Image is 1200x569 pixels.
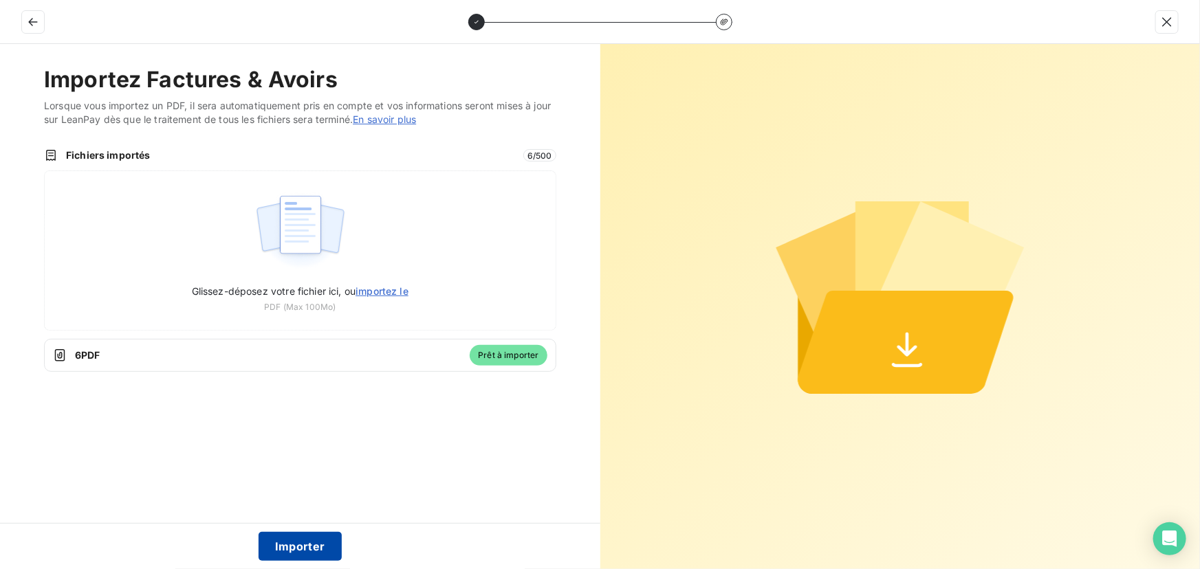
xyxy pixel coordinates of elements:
a: En savoir plus [353,113,416,125]
span: PDF (Max 100Mo) [264,301,336,313]
h2: Importez Factures & Avoirs [44,66,556,93]
span: importez le [356,285,408,297]
span: Glissez-déposez votre fichier ici, ou [192,285,408,297]
span: Fichiers importés [66,148,515,162]
button: Importer [259,532,342,561]
span: 6 PDF [75,348,461,362]
span: Lorsque vous importez un PDF, il sera automatiquement pris en compte et vos informations seront m... [44,99,556,126]
div: Open Intercom Messenger [1153,522,1186,555]
span: 6 / 500 [523,149,556,161]
img: illustration [254,188,346,276]
span: Prêt à importer [470,345,547,366]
